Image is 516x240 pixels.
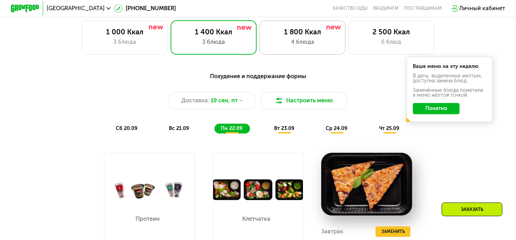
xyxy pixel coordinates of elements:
[89,38,160,47] div: 3 блюда
[116,125,138,131] span: сб 20.09
[379,125,399,131] span: чт 25.09
[181,96,209,105] span: Доставка:
[413,103,459,115] button: Понятно
[356,28,427,36] div: 2 500 Ккал
[413,88,486,98] div: Заменённые блюда пометили в меню жёлтой точкой.
[376,226,410,237] button: Заменить
[326,125,348,131] span: ср 24.09
[274,125,295,131] span: вт 23.09
[373,6,398,11] a: Вендинги
[221,125,243,131] span: пн 22.09
[114,4,176,13] a: [PHONE_NUMBER]
[178,28,249,36] div: 1 400 Ккал
[267,28,338,36] div: 1 800 Ккал
[413,74,486,84] div: В даты, выделенные желтым, доступна замена блюд.
[382,228,405,235] span: Заменить
[459,4,505,13] div: Личный кабинет
[46,72,470,81] div: Похудение и поддержание формы
[178,38,249,47] div: 3 блюда
[47,6,105,11] span: [GEOGRAPHIC_DATA]
[211,96,238,105] span: 19 сен, пт
[321,226,343,237] div: Завтрак
[261,92,347,109] button: Настроить меню
[267,38,338,47] div: 4 блюда
[404,6,442,11] div: поставщикам
[413,64,486,69] div: Ваше меню на эту неделю
[240,216,272,222] p: Клетчатка
[333,6,368,11] a: Качество еды
[89,28,160,36] div: 1 000 Ккал
[442,203,502,216] div: Заказать
[169,125,189,131] span: вс 21.09
[132,216,164,222] p: Протеин
[356,38,427,47] div: 6 блюд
